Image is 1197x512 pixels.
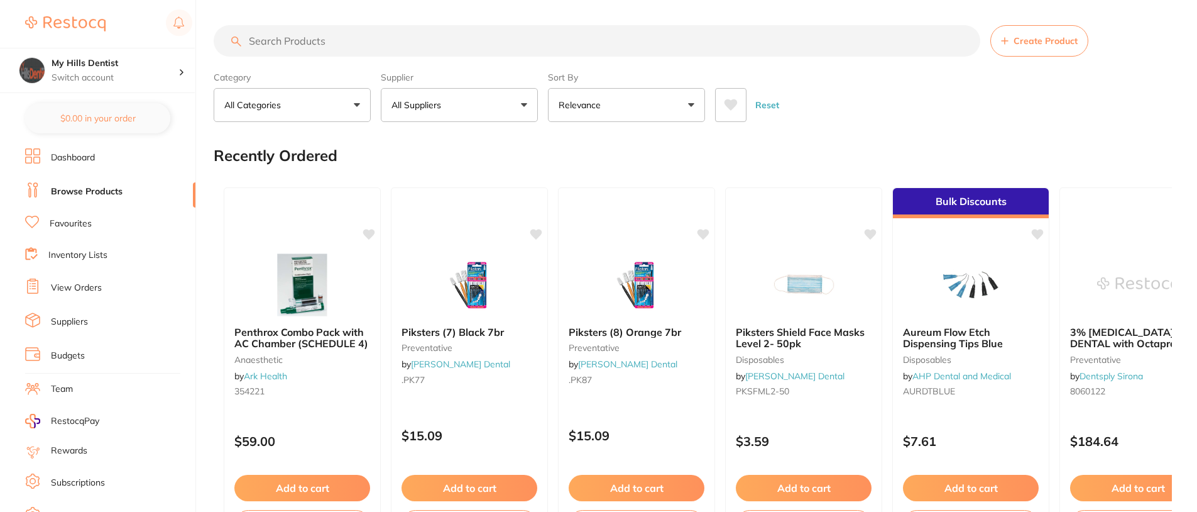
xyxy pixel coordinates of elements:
[736,355,872,365] small: disposables
[402,359,510,370] span: by
[214,88,371,122] button: All Categories
[569,428,704,443] p: $15.09
[569,343,704,353] small: preventative
[51,282,102,294] a: View Orders
[234,475,370,501] button: Add to cart
[736,475,872,501] button: Add to cart
[752,88,783,122] button: Reset
[48,249,107,262] a: Inventory Lists
[548,88,705,122] button: Relevance
[402,475,537,501] button: Add to cart
[736,386,872,396] small: PKSFML2-50
[381,72,538,83] label: Supplier
[736,370,844,382] span: by
[50,218,92,230] a: Favourites
[559,99,606,111] p: Relevance
[25,16,106,31] img: Restocq Logo
[261,253,343,316] img: Penthrox Combo Pack with AC Chamber (SCHEDULE 4)
[51,383,73,396] a: Team
[51,445,87,457] a: Rewards
[903,355,1039,365] small: disposables
[244,370,287,382] a: Ark Health
[548,72,705,83] label: Sort By
[930,253,1012,316] img: Aureum Flow Etch Dispensing Tips Blue
[51,186,123,198] a: Browse Products
[51,316,88,328] a: Suppliers
[52,72,178,84] p: Switch account
[214,25,980,57] input: Search Products
[411,359,510,370] a: [PERSON_NAME] Dental
[1014,36,1078,46] span: Create Product
[763,253,844,316] img: Piksters Shield Face Masks Level 2- 50pk
[736,434,872,448] p: $3.59
[214,72,371,83] label: Category
[903,434,1039,448] p: $7.61
[19,58,45,83] img: My Hills Dentist
[234,326,370,350] b: Penthrox Combo Pack with AC Chamber (SCHEDULE 4)
[25,414,40,428] img: RestocqPay
[569,359,677,370] span: by
[51,152,95,164] a: Dashboard
[381,88,538,122] button: All Suppliers
[234,434,370,448] p: $59.00
[903,370,1011,382] span: by
[578,359,677,370] a: [PERSON_NAME] Dental
[402,343,537,353] small: preventative
[596,253,677,316] img: Piksters (8) Orange 7br
[745,370,844,382] a: [PERSON_NAME] Dental
[893,188,1049,218] div: Bulk Discounts
[1070,370,1143,382] span: by
[25,9,106,38] a: Restocq Logo
[234,386,370,396] small: 354221
[51,415,99,428] span: RestocqPay
[51,350,85,362] a: Budgets
[224,99,286,111] p: All Categories
[569,375,704,385] small: .PK87
[402,428,537,443] p: $15.09
[569,475,704,501] button: Add to cart
[52,57,178,70] h4: My Hills Dentist
[234,355,370,365] small: anaesthetic
[912,370,1011,382] a: AHP Dental and Medical
[25,414,99,428] a: RestocqPay
[429,253,510,316] img: Piksters (7) Black 7br
[234,370,287,382] span: by
[736,326,872,350] b: Piksters Shield Face Masks Level 2- 50pk
[1079,370,1143,382] a: Dentsply Sirona
[214,147,337,165] h2: Recently Ordered
[903,386,1039,396] small: AURDTBLUE
[990,25,1088,57] button: Create Product
[569,326,704,338] b: Piksters (8) Orange 7br
[402,375,537,385] small: .PK77
[1097,253,1179,316] img: 3% Citanest DENTAL with Octapressin
[391,99,446,111] p: All Suppliers
[51,477,105,489] a: Subscriptions
[402,326,537,338] b: Piksters (7) Black 7br
[903,475,1039,501] button: Add to cart
[903,326,1039,350] b: Aureum Flow Etch Dispensing Tips Blue
[25,103,170,133] button: $0.00 in your order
